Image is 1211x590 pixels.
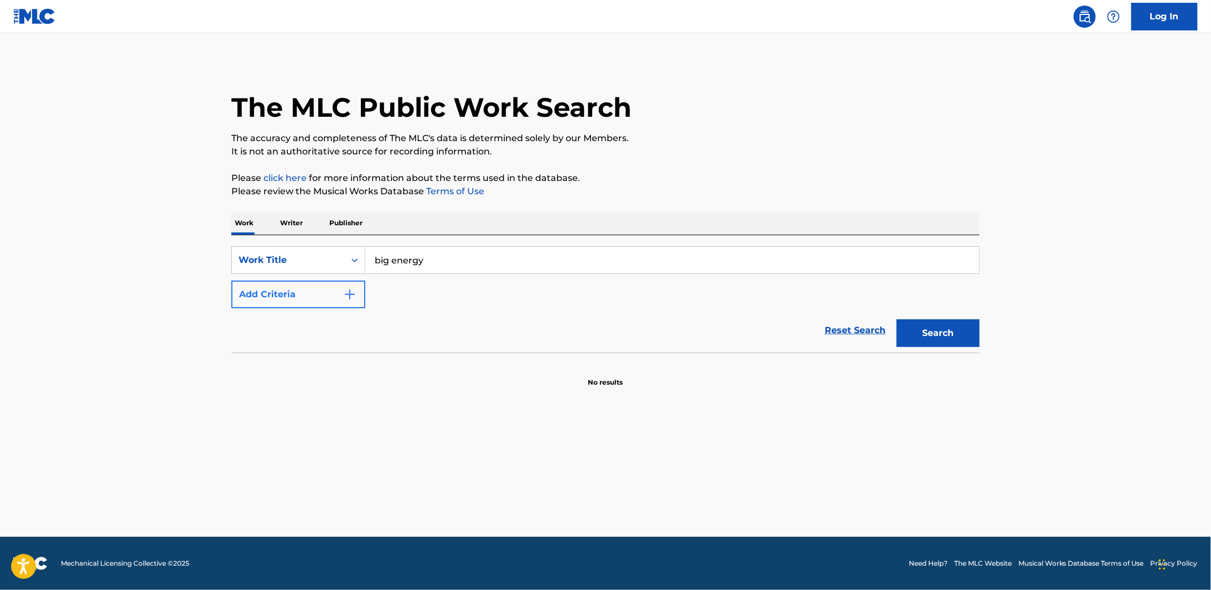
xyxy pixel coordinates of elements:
div: Work Title [239,253,338,267]
p: Please review the Musical Works Database [231,185,980,198]
button: Add Criteria [231,281,365,308]
p: No results [588,364,623,387]
img: 9d2ae6d4665cec9f34b9.svg [343,288,356,301]
p: Publisher [326,211,366,235]
div: Drag [1159,548,1166,581]
p: The accuracy and completeness of The MLC's data is determined solely by our Members. [231,132,980,145]
p: It is not an authoritative source for recording information. [231,145,980,158]
h1: The MLC Public Work Search [231,91,632,124]
p: Writer [277,211,306,235]
img: MLC Logo [13,8,56,24]
a: Need Help? [909,558,948,568]
p: Work [231,211,257,235]
form: Search Form [231,246,980,353]
a: Public Search [1074,6,1096,28]
img: search [1078,10,1091,23]
a: Terms of Use [424,186,484,196]
button: Search [897,319,980,347]
iframe: Chat Widget [1156,537,1211,590]
a: Musical Works Database Terms of Use [1018,558,1144,568]
img: help [1107,10,1120,23]
p: Please for more information about the terms used in the database. [231,172,980,185]
a: The MLC Website [954,558,1012,568]
div: Help [1103,6,1125,28]
img: logo [13,557,48,570]
span: Mechanical Licensing Collective © 2025 [61,558,189,568]
a: Privacy Policy [1151,558,1198,568]
a: Reset Search [819,318,891,343]
a: click here [263,173,307,183]
a: Log In [1131,3,1198,30]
